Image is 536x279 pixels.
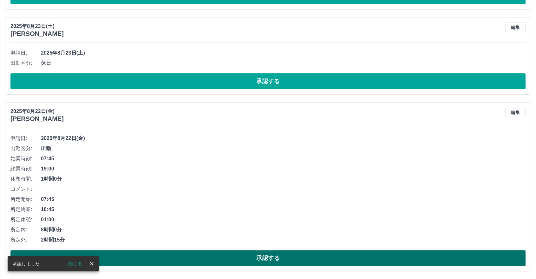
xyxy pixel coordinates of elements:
[41,226,526,234] span: 8時間0分
[41,49,526,57] span: 2025年8月23日(土)
[10,115,64,123] h3: [PERSON_NAME]
[505,108,526,117] button: 編集
[10,196,41,203] span: 所定開始:
[41,59,526,67] span: 休日
[13,258,40,269] div: 承認しました
[505,23,526,32] button: 編集
[10,250,526,266] button: 承認する
[41,175,526,183] span: 1時間0分
[10,175,41,183] span: 休憩時間:
[41,135,526,142] span: 2025年8月22日(金)
[41,145,526,152] span: 出勤
[10,108,64,115] p: 2025年8月22日(金)
[10,185,41,193] span: コメント:
[41,165,526,173] span: 19:00
[41,236,526,244] span: 2時間15分
[10,226,41,234] span: 所定内:
[10,23,64,30] p: 2025年8月23日(土)
[41,196,526,203] span: 07:45
[41,206,526,213] span: 16:45
[87,259,96,269] button: close
[63,259,87,269] button: 閉じる
[41,155,526,163] span: 07:45
[10,49,41,57] span: 申請日:
[10,165,41,173] span: 終業時刻:
[10,59,41,67] span: 出勤区分:
[10,216,41,223] span: 所定休憩:
[10,135,41,142] span: 申請日:
[10,206,41,213] span: 所定終業:
[10,236,41,244] span: 所定外:
[10,145,41,152] span: 出勤区分:
[41,216,526,223] span: 01:00
[10,73,526,89] button: 承認する
[10,30,64,37] h3: [PERSON_NAME]
[10,155,41,163] span: 始業時刻:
